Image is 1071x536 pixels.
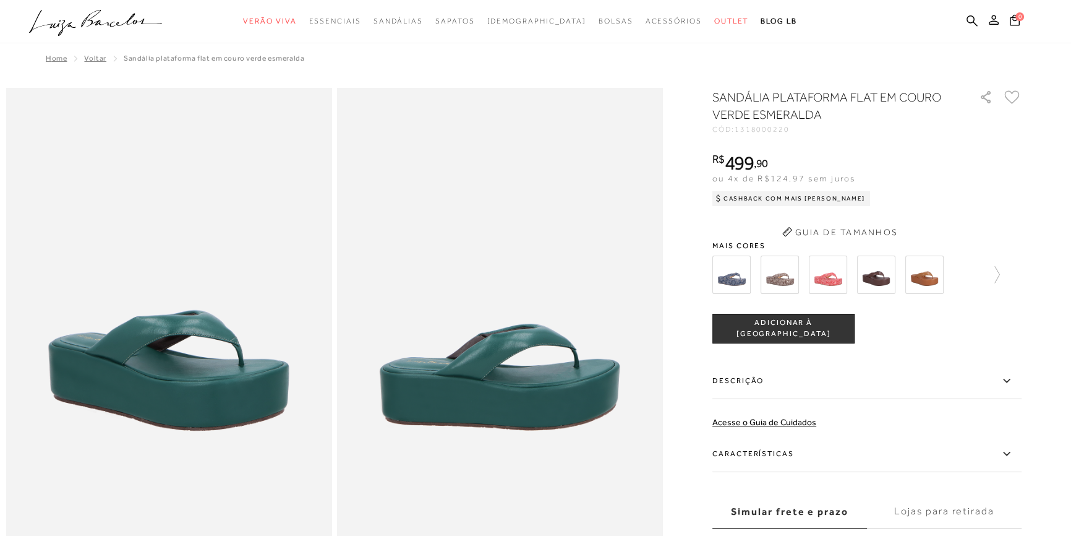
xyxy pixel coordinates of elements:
[735,125,790,134] span: 1318000220
[857,256,895,294] img: SANDÁLIA PLATAFORMA FLAT EM COURO CAFÉ
[599,17,633,25] span: Bolsas
[487,10,586,33] a: noSubCategoriesText
[243,10,296,33] a: categoryNavScreenReaderText
[124,54,304,63] span: SANDÁLIA PLATAFORMA FLAT EM COURO VERDE ESMERALDA
[712,436,1022,472] label: Características
[725,152,754,174] span: 499
[712,89,944,123] h1: SANDÁLIA PLATAFORMA FLAT EM COURO VERDE ESMERALDA
[373,17,423,25] span: Sandálias
[646,10,702,33] a: categoryNavScreenReaderText
[712,126,960,133] div: CÓD:
[778,222,902,242] button: Guia de Tamanhos
[905,256,944,294] img: SANDÁLIA PLATAFORMA FLAT EM COURO CARAMELO
[809,256,847,294] img: SANDÁLIA PLATAFORMA FLAT EM BANDANA VERMELHA
[309,10,361,33] a: categoryNavScreenReaderText
[713,318,854,339] span: ADICIONAR À [GEOGRAPHIC_DATA]
[309,17,361,25] span: Essenciais
[712,495,867,529] label: Simular frete e prazo
[712,153,725,165] i: R$
[46,54,67,63] a: Home
[712,242,1022,249] span: Mais cores
[1015,12,1024,21] span: 0
[646,17,702,25] span: Acessórios
[714,17,749,25] span: Outlet
[712,191,870,206] div: Cashback com Mais [PERSON_NAME]
[712,417,816,427] a: Acesse o Guia de Cuidados
[714,10,749,33] a: categoryNavScreenReaderText
[761,10,796,33] a: BLOG LB
[1006,14,1023,30] button: 0
[435,10,474,33] a: categoryNavScreenReaderText
[761,17,796,25] span: BLOG LB
[712,256,751,294] img: SANDÁLIA PLATAFORMA FLAT EM BANDANA AZUL
[487,17,586,25] span: [DEMOGRAPHIC_DATA]
[712,314,855,344] button: ADICIONAR À [GEOGRAPHIC_DATA]
[599,10,633,33] a: categoryNavScreenReaderText
[243,17,296,25] span: Verão Viva
[754,158,768,169] i: ,
[756,157,768,170] span: 90
[373,10,423,33] a: categoryNavScreenReaderText
[84,54,106,63] a: Voltar
[761,256,799,294] img: SANDÁLIA PLATAFORMA FLAT EM BANDANA CAFÉ
[712,363,1022,399] label: Descrição
[712,173,855,183] span: ou 4x de R$124,97 sem juros
[867,495,1022,529] label: Lojas para retirada
[435,17,474,25] span: Sapatos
